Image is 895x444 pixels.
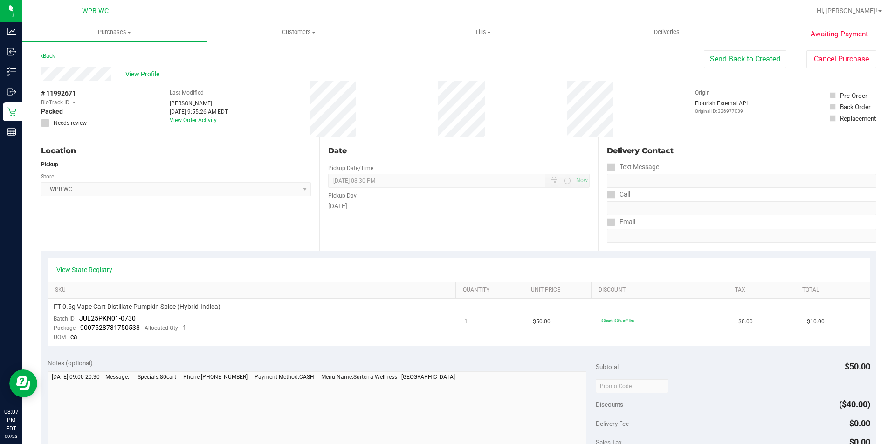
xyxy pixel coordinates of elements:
inline-svg: Reports [7,127,16,137]
label: Email [607,215,635,229]
inline-svg: Inbound [7,47,16,56]
div: Flourish External API [695,99,748,115]
span: $0.00 [849,418,870,428]
a: View Order Activity [170,117,217,123]
label: Call [607,188,630,201]
span: 1 [183,324,186,331]
p: Original ID: 326977039 [695,108,748,115]
button: Send Back to Created [704,50,786,68]
inline-svg: Outbound [7,87,16,96]
span: Customers [207,28,390,36]
label: Text Message [607,160,659,174]
span: UOM [54,334,66,341]
div: Date [328,145,589,157]
label: Origin [695,89,710,97]
span: Hi, [PERSON_NAME]! [817,7,877,14]
div: [DATE] [328,201,589,211]
span: Tills [391,28,574,36]
a: Quantity [463,287,520,294]
div: [PERSON_NAME] [170,99,228,108]
span: Subtotal [596,363,619,370]
span: - [73,98,75,107]
button: Cancel Purchase [806,50,876,68]
div: [DATE] 9:55:26 AM EDT [170,108,228,116]
span: ($40.00) [839,399,870,409]
span: View Profile [125,69,163,79]
span: Package [54,325,76,331]
inline-svg: Analytics [7,27,16,36]
inline-svg: Retail [7,107,16,116]
span: ea [70,333,77,341]
label: Store [41,172,54,181]
span: FT 0.5g Vape Cart Distillate Pumpkin Spice (Hybrid-Indica) [54,302,220,311]
span: Purchases [22,28,207,36]
div: Back Order [840,102,871,111]
strong: Pickup [41,161,58,168]
a: View State Registry [56,265,112,274]
span: Awaiting Payment [811,29,868,40]
div: Location [41,145,311,157]
a: Discount [599,287,723,294]
span: Allocated Qty [145,325,178,331]
span: $10.00 [807,317,825,326]
span: 80cart: 80% off line [601,318,634,323]
span: Delivery Fee [596,420,629,427]
label: Last Modified [170,89,204,97]
a: Unit Price [531,287,588,294]
input: Format: (999) 999-9999 [607,201,876,215]
span: 1 [464,317,468,326]
span: Deliveries [641,28,692,36]
span: $50.00 [845,362,870,371]
span: Notes (optional) [48,359,93,367]
span: Discounts [596,396,623,413]
span: 9007528731750538 [80,324,140,331]
label: Pickup Day [328,191,357,200]
span: $0.00 [738,317,753,326]
span: # 11992671 [41,89,76,98]
label: Pickup Date/Time [328,164,373,172]
input: Promo Code [596,379,668,393]
a: Back [41,53,55,59]
p: 09/23 [4,433,18,440]
a: Customers [207,22,391,42]
span: JUL25PKN01-0730 [79,314,136,322]
a: Tills [391,22,575,42]
span: Packed [41,107,63,116]
a: Purchases [22,22,207,42]
span: $50.00 [533,317,551,326]
iframe: Resource center [9,369,37,397]
input: Format: (999) 999-9999 [607,174,876,188]
span: Batch ID [54,315,75,322]
div: Delivery Contact [607,145,876,157]
a: Tax [735,287,792,294]
a: Deliveries [575,22,759,42]
a: SKU [55,287,452,294]
span: BioTrack ID: [41,98,71,107]
inline-svg: Inventory [7,67,16,76]
a: Total [802,287,859,294]
span: Needs review [54,119,87,127]
div: Pre-Order [840,91,867,100]
span: WPB WC [82,7,109,15]
div: Replacement [840,114,876,123]
p: 08:07 PM EDT [4,408,18,433]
